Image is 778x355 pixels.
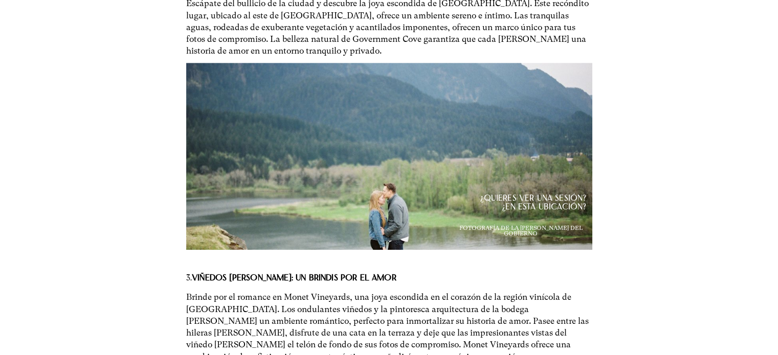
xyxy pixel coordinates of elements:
[192,274,396,282] font: Viñedos [PERSON_NAME]: Un brindis por el amor
[502,203,586,211] font: ¿en esta ubicación?
[186,274,192,282] font: 3.
[455,218,586,245] a: FOTOGRAFÍA DE LA [PERSON_NAME] DEL GOBIERNO
[459,225,583,237] font: FOTOGRAFÍA DE LA [PERSON_NAME] DEL GOBIERNO
[480,195,586,203] font: ¿Quieres ver una sesión?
